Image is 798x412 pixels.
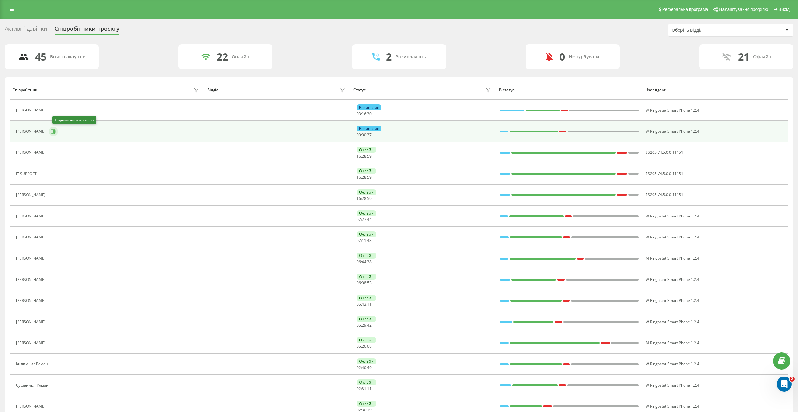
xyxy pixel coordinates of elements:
[367,111,372,116] span: 30
[357,379,376,385] div: Онлайн
[646,192,683,197] span: ES205 V4.5.0.0 11151
[662,7,708,12] span: Реферальна програма
[367,153,372,159] span: 59
[357,323,361,328] span: 05
[362,132,366,137] span: 00
[357,154,372,158] div: : :
[362,365,366,370] span: 40
[16,383,50,388] div: Сушениця Роман
[5,25,47,35] div: Активні дзвінки
[357,174,361,180] span: 16
[357,280,361,286] span: 06
[362,323,366,328] span: 29
[357,295,376,301] div: Онлайн
[357,153,361,159] span: 16
[645,88,785,92] div: User Agent
[362,302,366,307] span: 43
[16,341,47,345] div: [PERSON_NAME]
[646,255,699,261] span: M Ringostat Smart Phone 1.2.4
[386,51,392,63] div: 2
[357,231,376,237] div: Онлайн
[753,54,771,60] div: Офлайн
[646,213,699,219] span: W Ringostat Smart Phone 1.2.4
[16,214,47,218] div: [PERSON_NAME]
[367,280,372,286] span: 53
[357,210,376,216] div: Онлайн
[367,217,372,222] span: 44
[357,386,361,391] span: 02
[16,404,47,409] div: [PERSON_NAME]
[357,253,376,259] div: Онлайн
[207,88,218,92] div: Відділ
[646,108,699,113] span: W Ringostat Smart Phone 1.2.4
[362,153,366,159] span: 28
[362,280,366,286] span: 08
[362,386,366,391] span: 31
[357,189,376,195] div: Онлайн
[367,302,372,307] span: 11
[738,51,749,63] div: 21
[16,235,47,239] div: [PERSON_NAME]
[357,323,372,328] div: : :
[16,129,47,134] div: [PERSON_NAME]
[357,147,376,153] div: Онлайн
[719,7,768,12] span: Налаштування профілю
[357,365,361,370] span: 02
[357,238,361,243] span: 07
[569,54,599,60] div: Не турбувати
[367,365,372,370] span: 49
[357,281,372,285] div: : :
[367,259,372,265] span: 38
[357,217,372,222] div: : :
[357,387,372,391] div: : :
[362,217,366,222] span: 27
[357,401,376,407] div: Онлайн
[357,126,381,131] div: Розмовляє
[52,116,96,124] div: Подивитись профіль
[646,150,683,155] span: ES205 V4.5.0.0 11151
[499,88,639,92] div: В статусі
[646,361,699,367] span: W Ringostat Smart Phone 1.2.4
[367,344,372,349] span: 08
[646,383,699,388] span: W Ringostat Smart Phone 1.2.4
[13,88,37,92] div: Співробітник
[367,196,372,201] span: 59
[50,54,85,60] div: Всього акаунтів
[357,217,361,222] span: 07
[559,51,565,63] div: 0
[646,319,699,324] span: W Ringostat Smart Phone 1.2.4
[357,168,376,174] div: Онлайн
[646,129,699,134] span: W Ringostat Smart Phone 1.2.4
[16,256,47,260] div: [PERSON_NAME]
[646,340,699,345] span: M Ringostat Smart Phone 1.2.4
[35,51,46,63] div: 45
[357,132,361,137] span: 00
[790,377,795,382] span: 2
[357,196,372,201] div: : :
[357,358,376,364] div: Онлайн
[362,344,366,349] span: 20
[357,302,372,307] div: : :
[16,108,47,112] div: [PERSON_NAME]
[55,25,119,35] div: Співробітники проєкту
[646,277,699,282] span: W Ringostat Smart Phone 1.2.4
[357,344,372,349] div: : :
[357,104,381,110] div: Розмовляє
[353,88,366,92] div: Статус
[357,112,372,116] div: : :
[217,51,228,63] div: 22
[16,298,47,303] div: [PERSON_NAME]
[395,54,426,60] div: Розмовляють
[16,193,47,197] div: [PERSON_NAME]
[357,274,376,280] div: Онлайн
[646,234,699,240] span: W Ringostat Smart Phone 1.2.4
[357,238,372,243] div: : :
[367,386,372,391] span: 11
[16,362,50,366] div: Килимник Роман
[646,171,683,176] span: ES205 V4.5.0.0 11151
[646,404,699,409] span: W Ringostat Smart Phone 1.2.4
[779,7,790,12] span: Вихід
[16,320,47,324] div: [PERSON_NAME]
[672,28,747,33] div: Оберіть відділ
[357,316,376,322] div: Онлайн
